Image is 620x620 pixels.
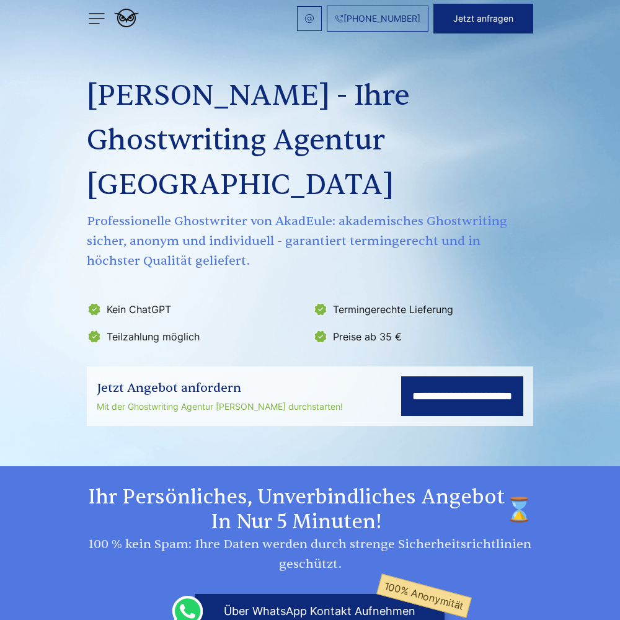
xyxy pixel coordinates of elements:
[97,399,343,414] div: Mit der Ghostwriting Agentur [PERSON_NAME] durchstarten!
[97,378,343,398] div: Jetzt Angebot anfordern
[335,14,343,23] img: Phone
[87,9,107,29] img: menu
[87,327,306,347] li: Teilzahlung möglich
[114,9,139,27] img: logo
[87,534,533,574] div: 100 % kein Spam: Ihre Daten werden durch strenge Sicherheitsrichtlinien geschützt.
[87,485,533,534] h2: Ihr persönliches, unverbindliches Angebot in nur 5 Minuten!
[304,14,314,24] img: email
[87,211,533,271] span: Professionelle Ghostwriter von AkadEule: akademisches Ghostwriting sicher, anonym und individuell...
[327,6,428,32] a: [PHONE_NUMBER]
[87,74,533,208] h1: [PERSON_NAME] - Ihre Ghostwriting Agentur [GEOGRAPHIC_DATA]
[313,327,532,347] li: Preise ab 35 €
[376,573,472,618] span: 100% Anonymität
[506,485,533,534] img: time
[343,14,420,24] span: [PHONE_NUMBER]
[313,299,532,319] li: Termingerechte Lieferung
[433,4,533,33] button: Jetzt anfragen
[87,299,306,319] li: Kein ChatGPT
